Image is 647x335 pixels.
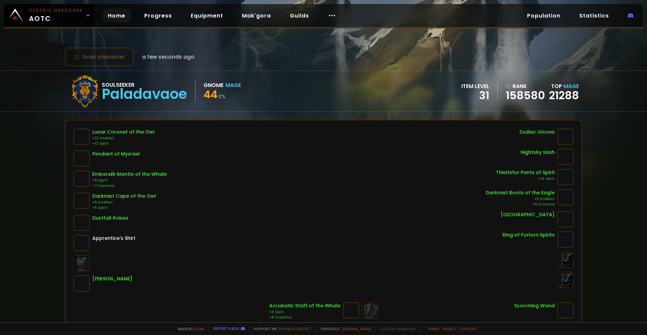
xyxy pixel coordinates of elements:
a: Statistics [574,9,614,23]
div: Soulseeker [102,81,187,89]
img: item-5213 [557,302,574,318]
div: +9 Spirit [269,309,340,315]
a: Population [522,9,566,23]
span: Support me, [249,326,312,331]
div: Gnome [204,81,223,89]
div: Paladavaoe [102,89,187,99]
div: Scorching Wand [514,302,555,309]
span: a few seconds ago [142,53,194,61]
div: 31 [461,90,489,101]
a: Equipment [185,9,228,23]
span: 44 [204,87,218,102]
div: +8 Stamina [486,202,555,207]
a: a fan [194,326,204,331]
div: Dustfall Robes [92,215,128,222]
div: Darkmist Boots of the Eagle [486,189,555,196]
img: item-14232 [73,171,90,187]
div: rank [506,82,545,90]
div: +12 Spirit [92,141,155,146]
a: Progress [139,9,177,23]
a: Home [102,9,131,23]
span: Made by [174,326,204,331]
small: 2 % [218,93,226,100]
div: Nightsky Sash [521,149,555,156]
div: +9 Intellect [486,196,555,202]
a: Guilds [284,9,314,23]
a: Consent [459,326,477,331]
div: [PERSON_NAME] [92,275,132,282]
div: Zodiac Gloves [519,129,555,136]
img: item-14203 [557,169,574,185]
img: item-14252 [73,129,90,145]
div: Lunar Coronet of the Owl [92,129,155,136]
div: Thistlefur Pants of Spirit [496,169,555,176]
div: +14 Spirit [496,176,555,182]
a: Classic HardcoreAOTC [4,4,94,27]
span: Checkout [316,326,371,331]
div: +8 Spirit [92,178,167,183]
div: item level [461,82,489,90]
div: Top [549,82,579,90]
a: 158580 [506,90,545,101]
small: Classic Hardcore [29,7,83,13]
span: Mage [563,82,579,90]
a: [DOMAIN_NAME] [342,326,371,331]
img: item-15455 [73,215,90,231]
a: Terms [427,326,439,331]
div: +9 Stamina [269,315,340,320]
img: item-4535 [557,211,574,227]
img: item-7106 [557,129,574,145]
img: item-14239 [73,193,90,209]
img: item-4043 [73,275,90,291]
a: 21288 [549,88,579,103]
a: Privacy [442,326,457,331]
div: +5 Intellect [92,200,156,205]
div: [GEOGRAPHIC_DATA] [501,211,555,218]
img: item-4614 [73,150,90,167]
img: item-6096 [73,235,90,251]
a: Buy me a coffee [279,326,312,331]
img: item-2043 [557,231,574,248]
span: v. d752d5 - production [375,326,416,331]
img: item-4720 [557,149,574,165]
button: Scan character [65,47,134,66]
div: Embersilk Mantle of the Whale [92,171,167,178]
div: Darkmist Cape of the Owl [92,193,156,200]
div: +7 Stamina [92,183,167,189]
div: Pendant of Myzrael [92,150,140,158]
div: Mage [225,81,241,89]
img: item-3185 [343,302,359,318]
div: +5 Spirit [92,205,156,211]
span: AOTC [29,7,83,24]
a: Report a bug [213,326,240,331]
div: Acrobatic Staff of the Whale [269,302,340,309]
div: +12 Intellect [92,136,155,141]
a: Mak'gora [237,9,276,23]
div: Ring of Forlorn Spirits [502,231,555,239]
img: item-14238 [557,189,574,205]
div: Apprentice's Shirt [92,235,135,242]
